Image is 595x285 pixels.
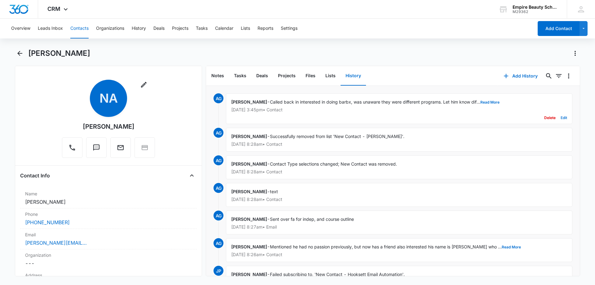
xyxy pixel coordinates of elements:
span: NA [90,80,127,117]
label: Name [25,190,192,197]
button: Text [86,137,107,158]
span: Contact Type selections changed; New Contact was removed. [270,161,397,167]
div: Email[PERSON_NAME][EMAIL_ADDRESS][PERSON_NAME][DOMAIN_NAME] [20,229,197,249]
span: AG [214,93,223,103]
button: Reports [258,19,273,38]
button: Calendar [215,19,233,38]
button: Notes [206,66,229,86]
button: History [341,66,366,86]
button: Close [187,171,197,180]
span: AG [214,155,223,165]
span: [PERSON_NAME] [231,161,267,167]
button: Search... [544,71,554,81]
span: AG [214,238,223,248]
span: [PERSON_NAME] [231,189,267,194]
span: [PERSON_NAME] [231,272,267,277]
span: [PERSON_NAME] [231,244,267,249]
span: AG [214,183,223,193]
div: Name[PERSON_NAME] [20,188,197,208]
button: Projects [172,19,188,38]
span: [PERSON_NAME] [231,134,267,139]
span: Sent over fa for indep, and course outline [270,216,354,222]
button: Filters [554,71,564,81]
label: Organization [25,252,192,258]
p: [DATE] 8:28am • Contact [231,142,567,146]
div: Organization--- [20,249,197,269]
span: Called back in interested in doing barbx, was unaware they were different programs. Let him know ... [270,99,500,105]
a: Call [62,147,82,152]
label: Email [25,231,192,238]
div: [PERSON_NAME] [83,122,134,131]
p: [DATE] 8:28am • Contact [231,197,567,202]
button: Leads Inbox [38,19,63,38]
a: Email [110,147,131,152]
button: Lists [241,19,250,38]
p: [DATE] 3:45pm • Contact [231,108,567,112]
button: Overflow Menu [564,71,574,81]
label: Address [25,272,192,278]
div: account id [513,10,558,14]
a: [PHONE_NUMBER] [25,219,70,226]
dd: [PERSON_NAME] [25,198,192,206]
span: JP [214,266,223,276]
span: text [270,189,278,194]
div: Phone[PHONE_NUMBER] [20,208,197,229]
button: Lists [320,66,341,86]
span: [PERSON_NAME] [231,99,267,105]
h4: Contact Info [20,172,50,179]
button: Settings [281,19,297,38]
div: - [226,128,572,152]
span: Failed subscribing to, 'New Contact - Hooksett Email Automation'. [270,272,405,277]
span: CRM [47,6,60,12]
p: [DATE] 8:28am • Contact [231,170,567,174]
button: Edit [561,112,567,124]
button: Tasks [229,66,251,86]
button: Deals [153,19,165,38]
div: - [226,183,572,207]
button: Call [62,137,82,158]
button: Files [301,66,320,86]
button: Read More [480,100,500,104]
label: Phone [25,211,192,217]
button: Back [15,48,24,58]
div: - [226,211,572,234]
button: Overview [11,19,30,38]
span: AG [214,128,223,138]
button: Organizations [96,19,124,38]
div: account name [513,5,558,10]
button: Read More [502,245,521,249]
dd: --- [25,260,192,267]
button: Deals [251,66,273,86]
div: - [226,93,572,124]
div: - [226,155,572,179]
a: Text [86,147,107,152]
span: Mentioned he had no passion previously, but now has a friend also interested his name is [PERSON_... [270,244,521,249]
span: [PERSON_NAME] [231,216,267,222]
span: Successfully removed from list 'New Contact - [PERSON_NAME]'. [270,134,404,139]
button: Delete [544,112,556,124]
button: Add History [497,69,544,83]
p: [DATE] 8:27am • Email [231,225,567,229]
button: Projects [273,66,301,86]
p: [DATE] 8:26am • Contact [231,252,567,257]
a: [PERSON_NAME][EMAIL_ADDRESS][PERSON_NAME][DOMAIN_NAME] [25,239,87,247]
button: Tasks [196,19,208,38]
h1: [PERSON_NAME] [28,49,90,58]
button: History [132,19,146,38]
button: Email [110,137,131,158]
div: - [226,238,572,262]
span: AG [214,211,223,220]
button: Actions [570,48,580,58]
button: Contacts [70,19,89,38]
button: Add Contact [538,21,580,36]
